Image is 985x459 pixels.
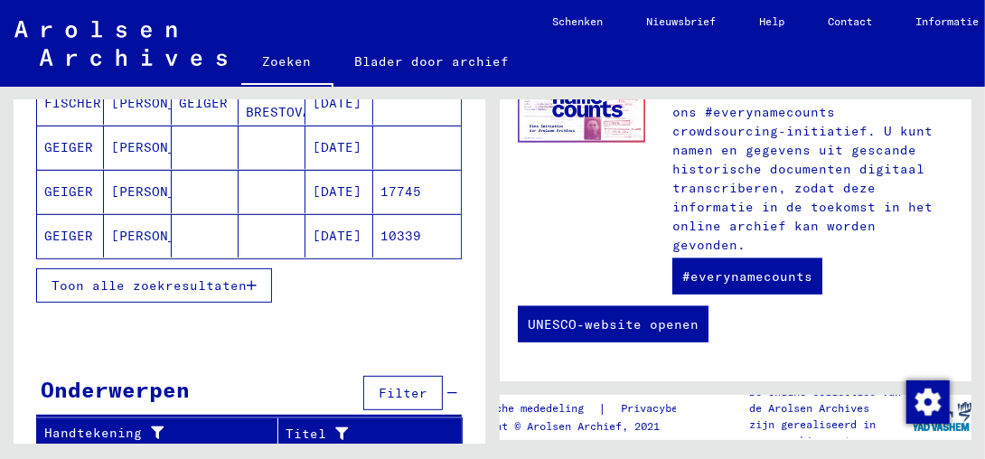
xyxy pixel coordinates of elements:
a: Blader door archief [333,40,531,83]
mat-cell: GEIGER [172,81,239,125]
mat-cell: GEIGER [37,126,104,169]
font: Handtekening [44,424,142,443]
mat-cell: GEIGER [37,170,104,213]
img: Toestemming wijzigen [906,380,950,424]
mat-cell: [PERSON_NAME] [104,214,171,258]
span: Filter [379,385,427,401]
mat-cell: [PERSON_NAME] [104,81,171,125]
p: Copyright © Arolsen Archief, 2021 [451,418,725,435]
img: Arolsen_neg.svg [14,21,227,66]
mat-cell: GEIGER [37,214,104,258]
mat-cell: 17745 [373,170,461,213]
mat-cell: [DATE] [305,170,372,213]
mat-cell: [DATE] [305,214,372,258]
p: De online collecties van de Arolsen Archives [749,384,913,417]
mat-cell: [DATE] [305,126,372,169]
font: Titel [286,425,326,444]
mat-cell: [PERSON_NAME] [104,170,171,213]
button: Toon alle zoekresultaten [36,268,272,303]
div: Handtekening [44,419,277,448]
p: Wil je ons helpen het Online Archief te verbeteren? Doe mee met ons #everynamecounts crowdsourcin... [672,65,953,255]
mat-cell: FISCHER [37,81,104,125]
font: | [598,399,606,418]
mat-cell: [PERSON_NAME] [104,126,171,169]
div: Titel [286,419,440,448]
a: UNESCO-website openen [518,306,708,342]
a: Privacybeleid [606,399,725,418]
a: #everynamecounts [672,258,822,295]
mat-cell: [DATE] [305,81,372,125]
div: Onderwerpen [41,373,190,406]
a: Zoeken [241,40,333,87]
mat-cell: 10339 [373,214,461,258]
a: Juridische mededeling [451,399,598,418]
span: Toon alle zoekresultaten [52,277,247,294]
button: Filter [363,376,443,410]
p: zijn gerealiseerd in samenwerking met [749,417,913,449]
mat-cell: BACKI BRESTOVAC [239,81,305,125]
